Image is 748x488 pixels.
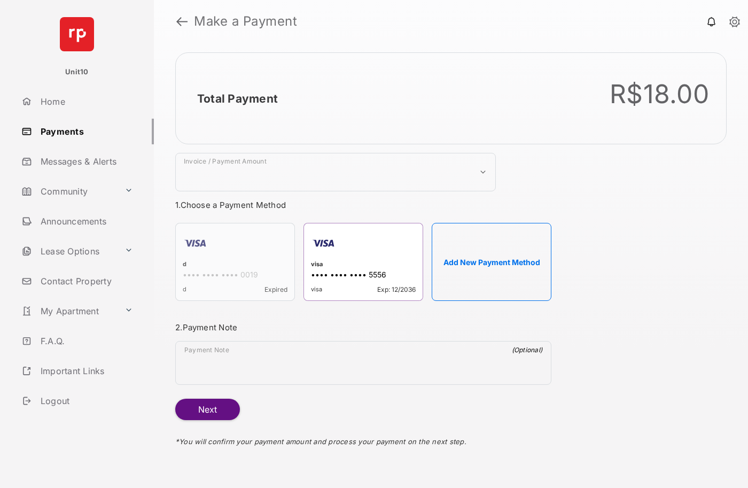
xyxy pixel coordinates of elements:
a: Announcements [17,208,154,234]
div: •••• •••• •••• 0019 [183,270,287,281]
div: * You will confirm your payment amount and process your payment on the next step. [175,420,551,456]
a: Lease Options [17,238,120,264]
a: Payments [17,119,154,144]
span: Expired [264,285,287,293]
div: R$18.00 [610,79,709,110]
strong: Make a Payment [194,15,297,28]
img: svg+xml;base64,PHN2ZyB4bWxucz0iaHR0cDovL3d3dy53My5vcmcvMjAwMC9zdmciIHdpZHRoPSI2NCIgaGVpZ2h0PSI2NC... [60,17,94,51]
a: Community [17,179,120,204]
p: Unit10 [65,67,89,78]
a: F.A.Q. [17,328,154,354]
span: visa [311,285,322,293]
div: visa•••• •••• •••• 5556visaExp: 12/2036 [303,223,423,301]
span: Exp: 12/2036 [377,285,416,293]
div: d [183,260,287,270]
span: d [183,285,186,293]
div: d•••• •••• •••• 0019dExpired [175,223,295,301]
a: My Apartment [17,298,120,324]
a: Logout [17,388,154,414]
button: Add New Payment Method [432,223,551,301]
div: •••• •••• •••• 5556 [311,270,416,281]
a: Contact Property [17,268,154,294]
button: Next [175,399,240,420]
div: visa [311,260,416,270]
h3: 2. Payment Note [175,322,551,332]
h3: 1. Choose a Payment Method [175,200,551,210]
a: Home [17,89,154,114]
a: Messages & Alerts [17,149,154,174]
h2: Total Payment [197,92,278,105]
a: Important Links [17,358,137,384]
